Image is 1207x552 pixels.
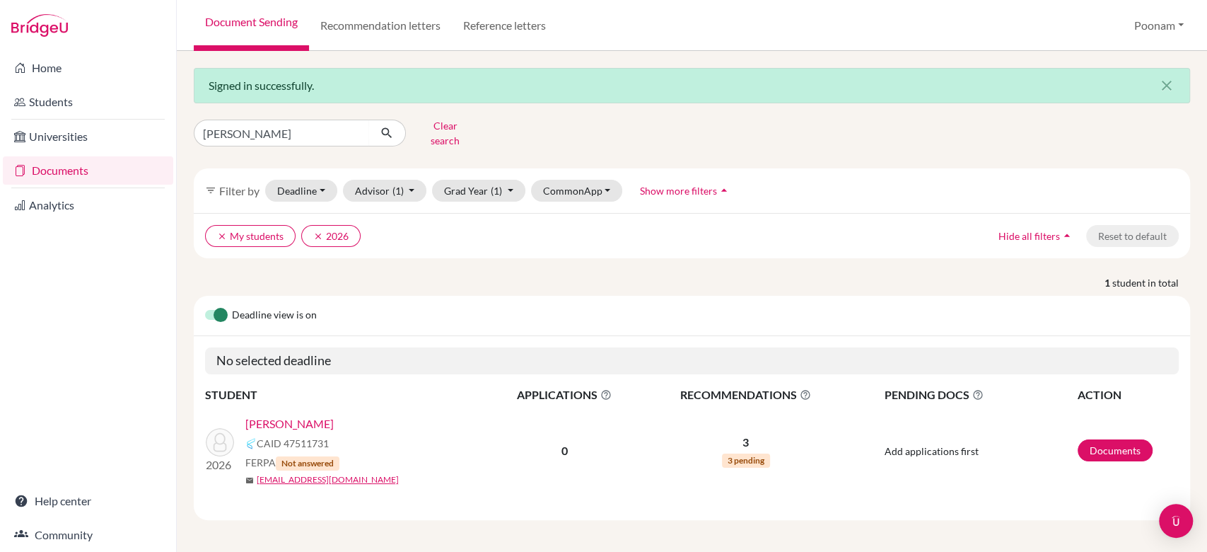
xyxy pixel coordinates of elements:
[276,456,339,471] span: Not answered
[986,225,1086,247] button: Hide all filtersarrow_drop_up
[3,521,173,549] a: Community
[205,185,216,196] i: filter_list
[1144,69,1189,103] button: Close
[301,225,361,247] button: clear2026
[885,445,979,457] span: Add applications first
[641,386,850,403] span: RECOMMENDATIONS
[313,231,323,241] i: clear
[3,88,173,116] a: Students
[206,456,234,473] p: 2026
[205,225,296,247] button: clearMy students
[489,386,640,403] span: APPLICATIONS
[245,438,257,449] img: Common App logo
[531,180,623,202] button: CommonApp
[998,230,1060,242] span: Hide all filters
[245,455,339,471] span: FERPA
[217,231,227,241] i: clear
[717,183,731,197] i: arrow_drop_up
[392,185,404,197] span: (1)
[561,444,568,457] b: 0
[1159,504,1193,538] div: Open Intercom Messenger
[1060,229,1074,243] i: arrow_drop_up
[232,307,317,324] span: Deadline view is on
[11,14,68,37] img: Bridge-U
[641,434,850,451] p: 3
[432,180,525,202] button: Grad Year(1)
[3,54,173,82] a: Home
[628,180,743,202] button: Show more filtersarrow_drop_up
[205,386,488,404] th: STUDENT
[1077,386,1179,404] th: ACTION
[257,436,329,451] span: CAID 47511731
[205,347,1179,374] h5: No selected deadline
[1158,77,1175,94] i: close
[257,473,399,486] a: [EMAIL_ADDRESS][DOMAIN_NAME]
[194,68,1190,103] div: Signed in successfully.
[3,191,173,219] a: Analytics
[343,180,427,202] button: Advisor(1)
[640,185,717,197] span: Show more filters
[491,185,502,197] span: (1)
[219,184,260,197] span: Filter by
[3,122,173,151] a: Universities
[1086,225,1179,247] button: Reset to default
[406,115,484,151] button: Clear search
[3,487,173,515] a: Help center
[245,415,334,432] a: [PERSON_NAME]
[194,120,369,146] input: Find student by name...
[1128,12,1190,39] button: Poonam
[245,476,254,485] span: mail
[265,180,337,202] button: Deadline
[3,156,173,185] a: Documents
[1078,439,1153,461] a: Documents
[885,386,1076,403] span: PENDING DOCS
[1112,275,1190,290] span: student in total
[1104,275,1112,290] strong: 1
[722,454,770,468] span: 3 pending
[206,428,234,456] img: Gore, Sanjana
